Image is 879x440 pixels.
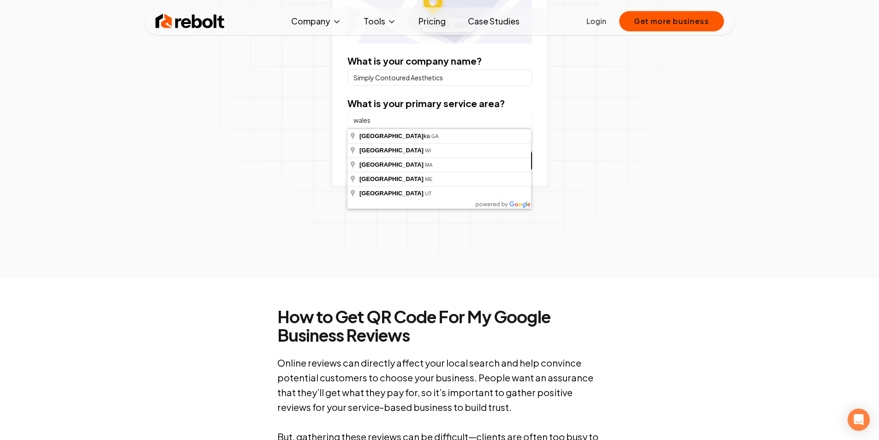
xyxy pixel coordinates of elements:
span: WI [425,148,431,153]
img: Rebolt Logo [155,12,225,30]
span: GA [431,133,439,139]
span: [GEOGRAPHIC_DATA] [359,147,424,154]
span: MA [425,162,433,168]
button: Get more business [619,11,724,31]
span: ka [359,133,431,139]
span: [GEOGRAPHIC_DATA] [359,190,424,197]
span: ME [425,176,433,182]
span: [GEOGRAPHIC_DATA] [359,161,424,168]
span: [GEOGRAPHIC_DATA] [359,175,424,182]
input: City or county or neighborhood [347,112,532,128]
span: [GEOGRAPHIC_DATA] [359,133,424,139]
label: What is your primary service area? [347,97,505,109]
a: Case Studies [460,12,527,30]
button: Tools [356,12,404,30]
label: What is your company name? [347,55,482,66]
button: Company [284,12,349,30]
input: Company Name [347,69,532,86]
h2: How to Get QR Code For My Google Business Reviews [277,307,602,344]
a: Pricing [411,12,453,30]
a: Login [586,16,606,27]
span: UT [425,191,432,196]
div: Open Intercom Messenger [848,409,870,431]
